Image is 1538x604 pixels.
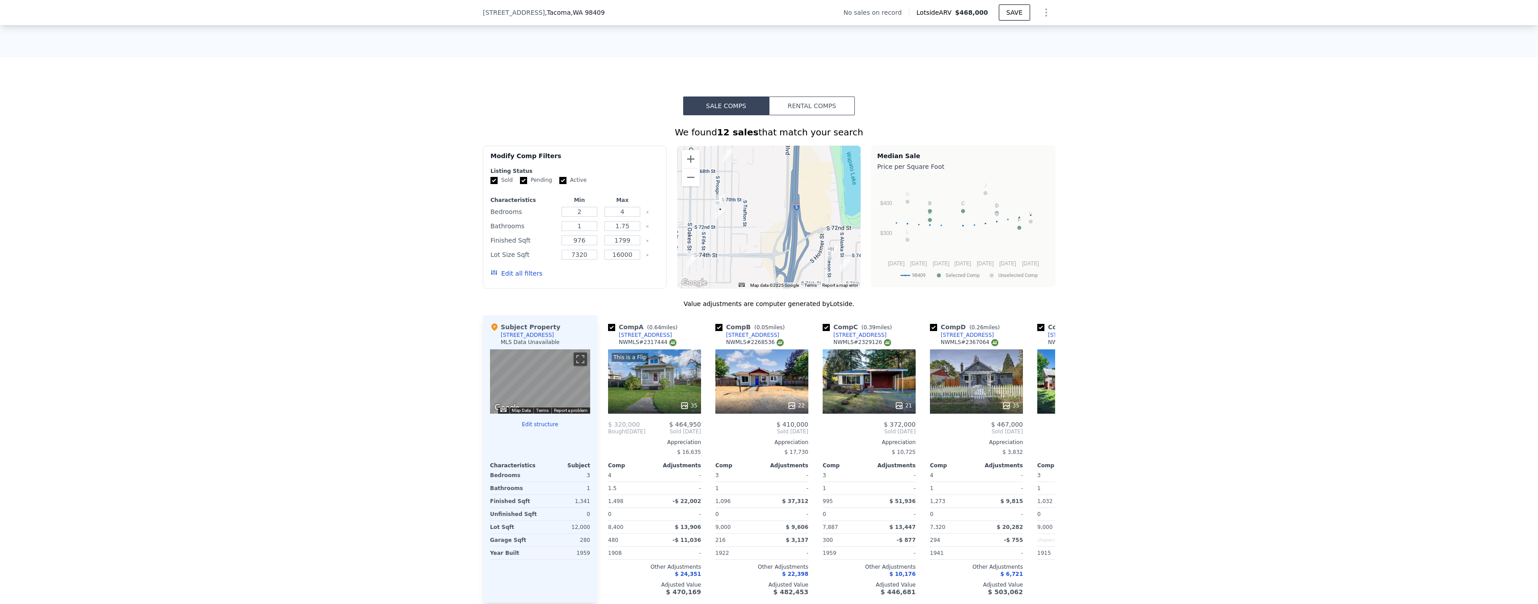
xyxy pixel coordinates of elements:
[542,482,590,495] div: 1
[682,150,700,168] button: Zoom in
[1048,339,1106,346] div: NWMLS # 2300197
[520,176,552,184] label: Pending
[646,210,649,214] button: Clear
[490,469,538,482] div: Bedrooms
[715,498,731,504] span: 1,096
[483,126,1055,138] div: We found that match your search
[823,331,887,339] a: [STREET_ADDRESS]
[823,537,833,543] span: 300
[1037,581,1130,588] div: Adjusted Value
[896,537,916,543] span: -$ 877
[542,469,590,482] div: 3
[823,462,869,469] div: Comp
[822,283,858,288] a: Report a map error
[726,339,784,346] div: NWMLS # 2268536
[786,537,808,543] span: $ 3,137
[1037,331,1141,339] a: [STREET_ADDRESS][PERSON_NAME]
[717,127,759,138] strong: 12 sales
[1022,260,1039,267] text: [DATE]
[554,408,587,413] a: Report a problem
[880,200,892,206] text: $400
[675,524,701,530] span: $ 13,906
[941,331,994,339] div: [STREET_ADDRESS]
[500,408,507,412] button: Keyboard shortcuts
[490,269,542,278] button: Edit all filters
[884,421,916,428] span: $ 372,000
[877,173,1049,285] div: A chart.
[930,462,976,469] div: Comp
[560,197,599,204] div: Min
[863,324,875,331] span: 0.39
[542,508,590,520] div: 0
[978,508,1023,520] div: -
[672,498,701,504] span: -$ 22,002
[715,205,725,220] div: 7035 S Prospect St
[912,273,925,278] text: 98409
[823,439,916,446] div: Appreciation
[930,511,934,517] span: 0
[858,324,896,331] span: ( miles)
[928,201,931,206] text: B
[687,253,697,268] div: 7421 S Oakes St
[608,331,672,339] a: [STREET_ADDRESS]
[930,482,975,495] div: 1
[1037,563,1130,570] div: Other Adjustments
[764,469,808,482] div: -
[1002,401,1019,410] div: 35
[773,588,808,596] span: $ 482,453
[1037,472,1041,478] span: 3
[1037,439,1130,446] div: Appreciation
[715,547,760,559] div: 1922
[823,581,916,588] div: Adjusted Value
[946,273,980,278] text: Selected Comp
[880,230,892,236] text: $300
[972,324,984,331] span: 0.26
[608,563,701,570] div: Other Adjustments
[726,331,779,339] div: [STREET_ADDRESS]
[715,331,779,339] a: [STREET_ADDRESS]
[833,331,887,339] div: [STREET_ADDRESS]
[608,547,653,559] div: 1908
[976,462,1023,469] div: Adjustments
[490,197,556,204] div: Characteristics
[608,462,655,469] div: Comp
[669,339,676,346] img: NWMLS Logo
[978,547,1023,559] div: -
[930,331,994,339] a: [STREET_ADDRESS]
[978,469,1023,482] div: -
[977,260,994,267] text: [DATE]
[603,197,642,204] div: Max
[536,408,549,413] a: Terms (opens in new tab)
[930,524,945,530] span: 7,320
[542,521,590,533] div: 12,000
[483,299,1055,308] div: Value adjustments are computer generated by Lotside .
[955,260,972,267] text: [DATE]
[750,283,799,288] span: Map data ©2025 Google
[490,534,538,546] div: Garage Sqft
[871,547,916,559] div: -
[869,462,916,469] div: Adjustments
[490,349,590,414] div: Map
[545,8,605,17] span: , Tacoma
[910,260,927,267] text: [DATE]
[490,323,560,331] div: Subject Property
[646,225,649,228] button: Clear
[1037,534,1082,546] div: Unspecified
[930,547,975,559] div: 1941
[683,96,769,115] button: Sale Comps
[646,239,649,243] button: Clear
[889,498,916,504] span: $ 51,936
[1037,524,1052,530] span: 9,000
[715,581,808,588] div: Adjusted Value
[1001,571,1023,577] span: $ 6,721
[490,462,540,469] div: Characteristics
[715,511,719,517] span: 0
[871,508,916,520] div: -
[991,421,1023,428] span: $ 467,000
[646,428,701,435] span: Sold [DATE]
[1037,4,1055,21] button: Show Options
[966,324,1003,331] span: ( miles)
[490,206,556,218] div: Bedrooms
[490,176,513,184] label: Sold
[608,323,681,331] div: Comp A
